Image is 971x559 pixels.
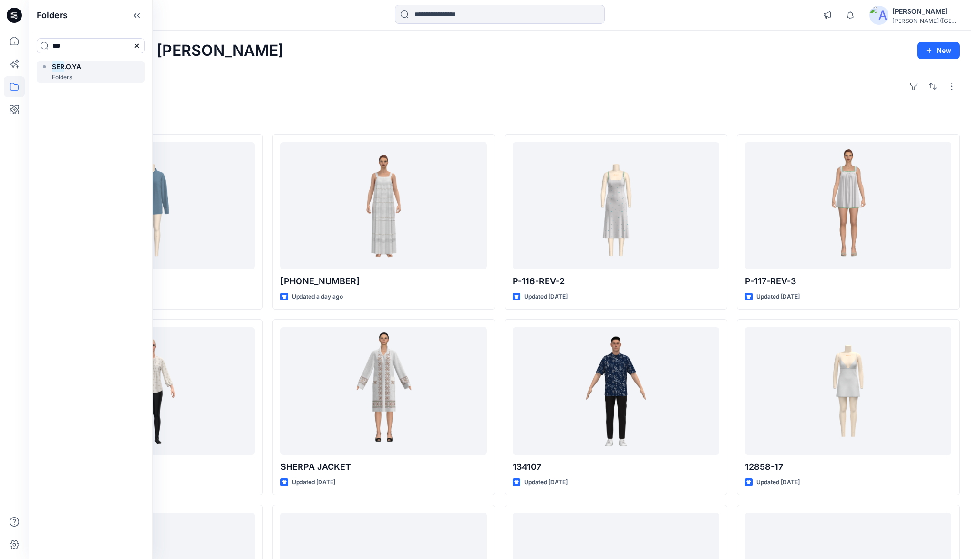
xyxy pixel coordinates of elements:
[524,292,568,302] p: Updated [DATE]
[869,6,888,25] img: avatar
[292,477,335,487] p: Updated [DATE]
[745,142,951,269] a: P-117-REV-3
[745,460,951,474] p: 12858-17
[52,60,64,73] mark: SER
[280,460,487,474] p: SHERPA JACKET
[892,17,959,24] div: [PERSON_NAME] ([GEOGRAPHIC_DATA]) Exp...
[513,142,719,269] a: P-116-REV-2
[52,72,72,83] p: Folders
[524,477,568,487] p: Updated [DATE]
[280,275,487,288] p: [PHONE_NUMBER]
[292,292,343,302] p: Updated a day ago
[917,42,960,59] button: New
[40,113,960,124] h4: Styles
[745,275,951,288] p: P-117-REV-3
[513,275,719,288] p: P-116-REV-2
[892,6,959,17] div: [PERSON_NAME]
[756,292,800,302] p: Updated [DATE]
[513,460,719,474] p: 134107
[64,62,81,71] span: .O.YA
[280,142,487,269] a: 26-24-111
[40,42,284,60] h2: Welcome back, [PERSON_NAME]
[756,477,800,487] p: Updated [DATE]
[745,327,951,454] a: 12858-17
[513,327,719,454] a: 134107
[280,327,487,454] a: SHERPA JACKET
